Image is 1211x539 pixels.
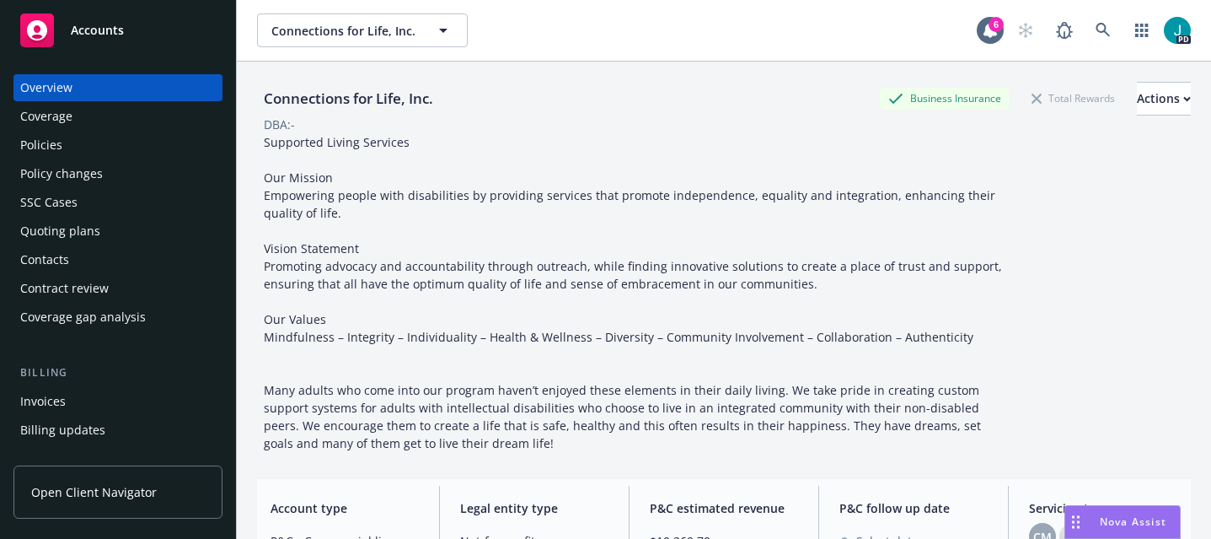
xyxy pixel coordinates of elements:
[1137,83,1191,115] div: Actions
[1164,17,1191,44] img: photo
[20,103,72,130] div: Coverage
[20,388,66,415] div: Invoices
[20,246,69,273] div: Contacts
[257,88,440,110] div: Connections for Life, Inc.
[31,483,157,501] span: Open Client Navigator
[20,218,100,245] div: Quoting plans
[1029,499,1177,517] span: Servicing team
[1009,13,1042,47] a: Start snowing
[20,304,146,331] div: Coverage gap analysis
[1137,82,1191,116] button: Actions
[650,499,798,517] span: P&C estimated revenue
[271,22,417,40] span: Connections for Life, Inc.
[1065,506,1086,538] div: Drag to move
[257,13,468,47] button: Connections for Life, Inc.
[20,132,62,159] div: Policies
[839,499,988,517] span: P&C follow up date
[264,134,1005,451] span: Supported Living Services Our Mission Empowering people with disabilities by providing services t...
[989,17,1004,32] div: 6
[880,88,1010,109] div: Business Insurance
[20,160,103,187] div: Policy changes
[264,116,295,133] div: DBA: -
[13,364,222,381] div: Billing
[13,388,222,415] a: Invoices
[13,132,222,159] a: Policies
[20,417,105,444] div: Billing updates
[13,275,222,302] a: Contract review
[13,246,222,273] a: Contacts
[1100,515,1166,529] span: Nova Assist
[271,499,419,517] span: Account type
[13,74,222,101] a: Overview
[20,189,78,216] div: SSC Cases
[20,275,109,302] div: Contract review
[71,24,124,37] span: Accounts
[1048,13,1081,47] a: Report a Bug
[1064,505,1181,539] button: Nova Assist
[20,445,114,472] div: Account charges
[13,445,222,472] a: Account charges
[13,417,222,444] a: Billing updates
[13,160,222,187] a: Policy changes
[1086,13,1120,47] a: Search
[1125,13,1159,47] a: Switch app
[460,499,608,517] span: Legal entity type
[1023,88,1123,109] div: Total Rewards
[13,7,222,54] a: Accounts
[13,103,222,130] a: Coverage
[20,74,72,101] div: Overview
[13,304,222,331] a: Coverage gap analysis
[13,218,222,245] a: Quoting plans
[13,189,222,216] a: SSC Cases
